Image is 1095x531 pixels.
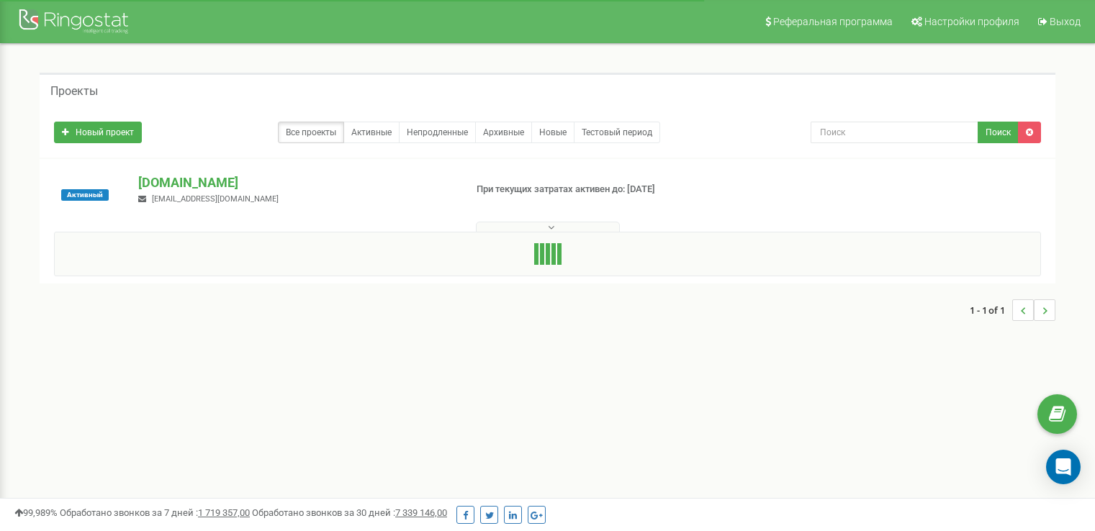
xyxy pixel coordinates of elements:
[811,122,978,143] input: Поиск
[343,122,400,143] a: Активные
[60,507,250,518] span: Обработано звонков за 7 дней :
[50,85,98,98] h5: Проекты
[61,189,109,201] span: Активный
[54,122,142,143] a: Новый проект
[198,507,250,518] u: 1 719 357,00
[574,122,660,143] a: Тестовый период
[1050,16,1081,27] span: Выход
[1046,450,1081,484] div: Open Intercom Messenger
[399,122,476,143] a: Непродленные
[475,122,532,143] a: Архивные
[970,299,1012,321] span: 1 - 1 of 1
[395,507,447,518] u: 7 339 146,00
[252,507,447,518] span: Обработано звонков за 30 дней :
[970,285,1055,335] nav: ...
[773,16,893,27] span: Реферальная программа
[278,122,344,143] a: Все проекты
[138,173,453,192] p: [DOMAIN_NAME]
[477,183,707,196] p: При текущих затратах активен до: [DATE]
[531,122,574,143] a: Новые
[978,122,1019,143] button: Поиск
[924,16,1019,27] span: Настройки профиля
[14,507,58,518] span: 99,989%
[152,194,279,204] span: [EMAIL_ADDRESS][DOMAIN_NAME]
